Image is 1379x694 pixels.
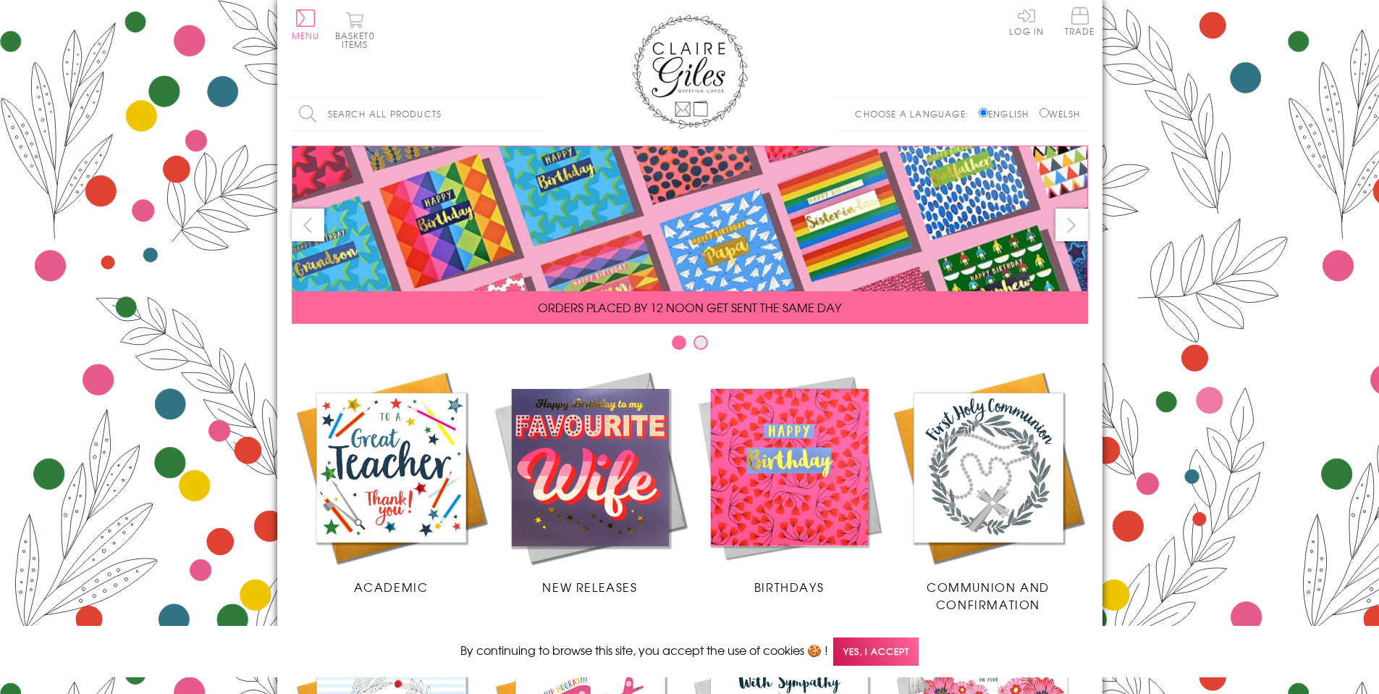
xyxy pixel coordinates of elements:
[979,108,988,117] input: English
[690,368,889,595] a: Birthdays
[1039,108,1049,117] input: Welsh
[538,298,841,316] span: ORDERS PLACED BY 12 NOON GET SENT THE SAME DAY
[855,107,976,120] p: Choose a language:
[833,637,919,666] span: Yes, I accept
[292,335,1088,357] div: Carousel Pagination
[632,14,748,129] img: Claire Giles Greetings Cards
[335,12,375,49] button: Basket0 items
[672,335,686,350] button: Carousel Page 1 (Current Slide)
[531,98,545,130] input: Search
[292,9,320,40] button: Menu
[1065,7,1095,35] span: Trade
[754,578,824,595] span: Birthdays
[342,29,375,51] span: 0 items
[1039,107,1081,120] label: Welsh
[292,29,320,42] span: Menu
[292,98,545,130] input: Search all products
[542,578,637,595] span: New Releases
[1009,7,1044,35] a: Log In
[979,107,1036,120] label: English
[1065,7,1095,38] a: Trade
[889,368,1088,613] a: Communion and Confirmation
[693,335,708,350] button: Carousel Page 2
[354,578,429,595] span: Academic
[927,578,1050,613] span: Communion and Confirmation
[292,209,324,241] button: prev
[491,368,690,595] a: New Releases
[292,368,491,595] a: Academic
[1055,209,1088,241] button: next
